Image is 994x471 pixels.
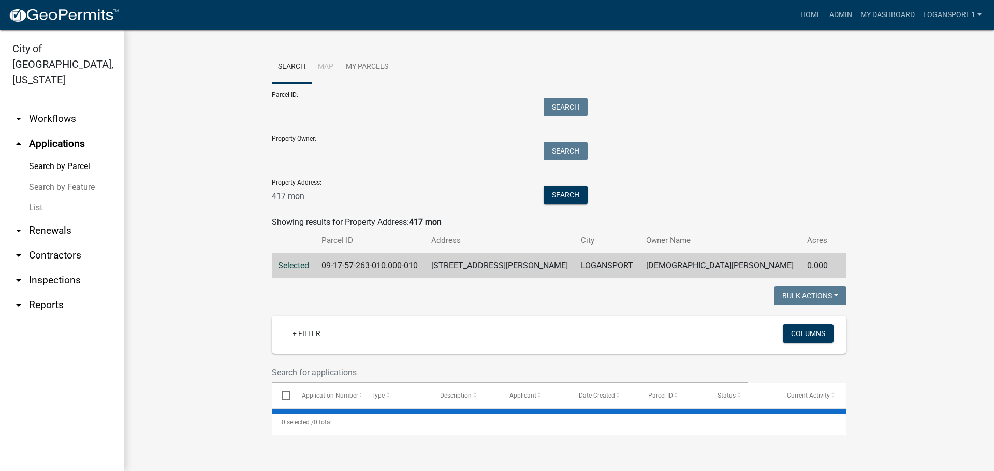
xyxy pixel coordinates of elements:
button: Bulk Actions [774,286,846,305]
datatable-header-cell: Parcel ID [638,383,708,408]
button: Columns [783,324,834,343]
th: City [575,229,640,253]
i: arrow_drop_down [12,249,25,262]
strong: 417 mon [409,217,442,227]
a: + Filter [284,324,329,343]
a: Home [796,5,825,25]
i: arrow_drop_down [12,113,25,125]
span: Date Created [579,392,615,399]
button: Search [544,98,588,116]
div: 0 total [272,409,846,435]
th: Acres [801,229,834,253]
span: Status [718,392,736,399]
i: arrow_drop_down [12,224,25,237]
i: arrow_drop_up [12,138,25,150]
a: Search [272,51,312,84]
i: arrow_drop_down [12,274,25,286]
td: 09-17-57-263-010.000-010 [315,253,425,279]
datatable-header-cell: Date Created [569,383,638,408]
td: [STREET_ADDRESS][PERSON_NAME] [425,253,575,279]
a: Selected [278,261,309,270]
a: Admin [825,5,856,25]
button: Search [544,142,588,160]
td: [DEMOGRAPHIC_DATA][PERSON_NAME] [640,253,801,279]
span: Type [371,392,385,399]
span: Description [440,392,472,399]
a: My Parcels [340,51,394,84]
datatable-header-cell: Applicant [500,383,569,408]
span: 0 selected / [282,419,314,426]
input: Search for applications [272,362,748,383]
div: Showing results for Property Address: [272,216,846,229]
datatable-header-cell: Description [430,383,500,408]
span: Current Activity [787,392,830,399]
datatable-header-cell: Select [272,383,291,408]
th: Parcel ID [315,229,425,253]
i: arrow_drop_down [12,299,25,311]
datatable-header-cell: Status [708,383,777,408]
datatable-header-cell: Application Number [291,383,361,408]
td: LOGANSPORT [575,253,640,279]
datatable-header-cell: Type [361,383,430,408]
a: My Dashboard [856,5,919,25]
span: Application Number [302,392,358,399]
td: 0.000 [801,253,834,279]
th: Address [425,229,575,253]
th: Owner Name [640,229,801,253]
span: Applicant [509,392,536,399]
button: Search [544,186,588,204]
a: Logansport 1 [919,5,986,25]
datatable-header-cell: Current Activity [777,383,846,408]
span: Parcel ID [648,392,673,399]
